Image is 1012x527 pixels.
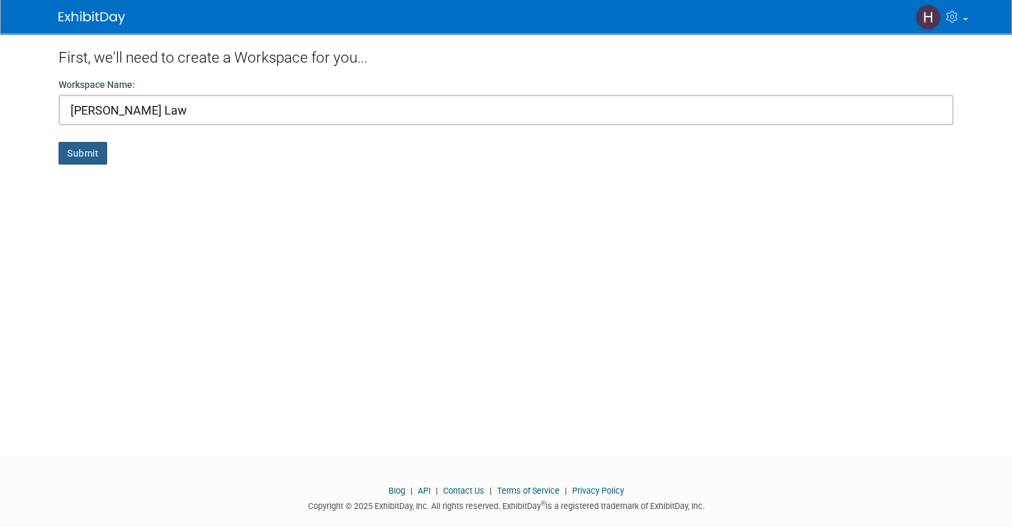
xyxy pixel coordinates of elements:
[486,486,495,496] span: |
[497,486,560,496] a: Terms of Service
[418,486,430,496] a: API
[389,486,405,496] a: Blog
[562,486,570,496] span: |
[59,95,953,125] input: Name of your organization
[59,142,107,165] button: Submit
[59,33,953,78] div: First, we'll need to create a Workspace for you...
[572,486,624,496] a: Privacy Policy
[432,486,441,496] span: |
[59,11,125,25] img: ExhibitDay
[541,500,546,507] sup: ®
[443,486,484,496] a: Contact Us
[59,78,135,91] label: Workspace Name:
[407,486,416,496] span: |
[916,5,941,30] img: Holly Mach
